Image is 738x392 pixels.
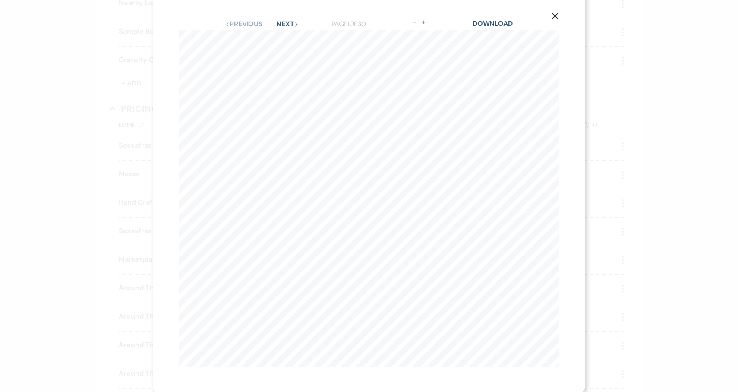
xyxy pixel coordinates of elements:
button: - [412,19,419,25]
button: Previous [225,21,263,28]
button: Next [276,21,299,28]
p: Page 1 of 30 [331,19,366,30]
button: + [419,19,426,25]
a: Download [473,19,513,28]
